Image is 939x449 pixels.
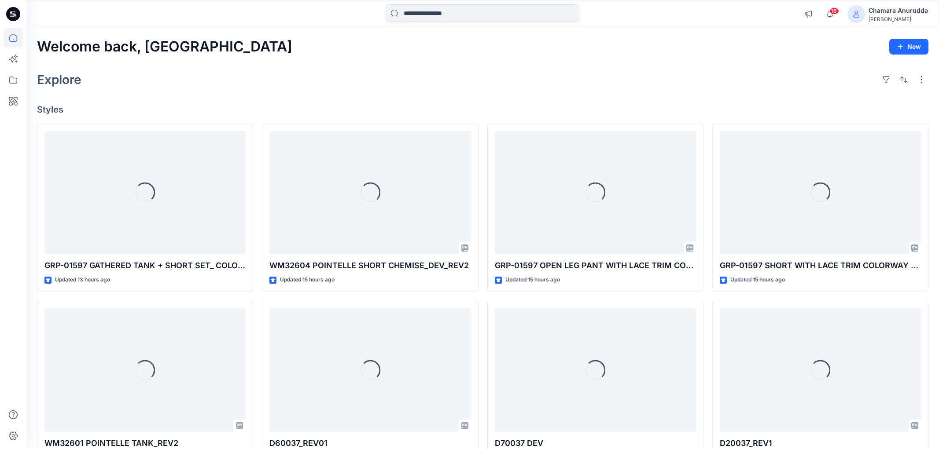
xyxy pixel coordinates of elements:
svg: avatar [853,11,860,18]
span: 16 [829,7,839,15]
div: Chamara Anurudda [869,5,928,16]
h4: Styles [37,104,928,115]
p: Updated 13 hours ago [55,275,110,285]
p: Updated 15 hours ago [280,275,335,285]
p: GRP-01597 SHORT WITH LACE TRIM COLORWAY REV4 [720,259,921,272]
p: Updated 15 hours ago [730,275,785,285]
p: GRP-01597 OPEN LEG PANT WITH LACE TRIM COLORWAY REV3 [495,259,696,272]
button: New [889,39,928,55]
p: WM32604 POINTELLE SHORT CHEMISE_DEV_REV2 [269,259,471,272]
p: GRP-01597 GATHERED TANK + SHORT SET_ COLORWAY REV3 [44,259,246,272]
h2: Welcome back, [GEOGRAPHIC_DATA] [37,39,292,55]
div: [PERSON_NAME] [869,16,928,22]
p: Updated 15 hours ago [505,275,560,285]
h2: Explore [37,73,81,87]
